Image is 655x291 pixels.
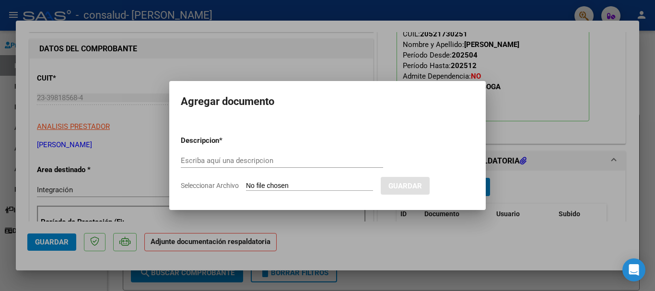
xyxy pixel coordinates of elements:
[388,182,422,190] span: Guardar
[381,177,430,195] button: Guardar
[181,182,239,189] span: Seleccionar Archivo
[181,135,269,146] p: Descripcion
[181,93,474,111] h2: Agregar documento
[622,258,645,281] div: Open Intercom Messenger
